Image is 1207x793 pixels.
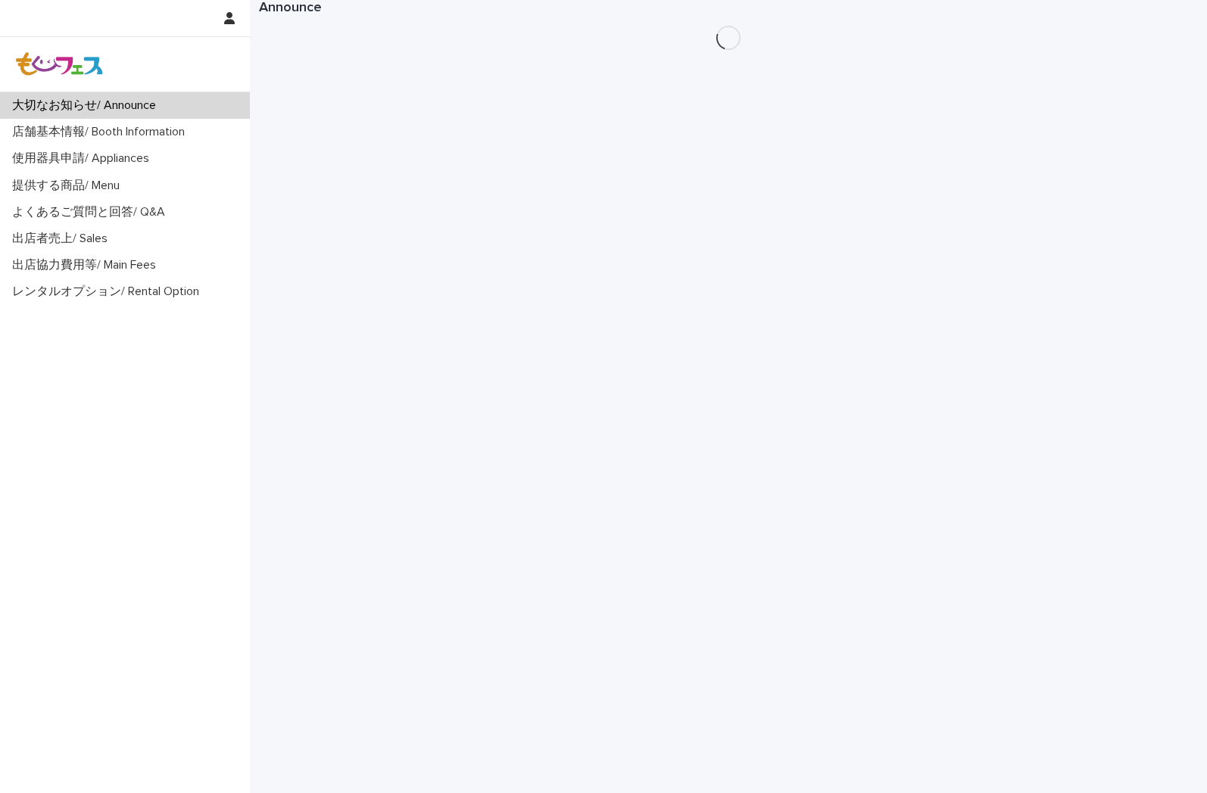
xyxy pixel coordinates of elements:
p: 提供する商品/ Menu [6,179,132,193]
p: レンタルオプション/ Rental Option [6,285,211,299]
p: 大切なお知らせ/ Announce [6,98,168,113]
p: よくあるご質問と回答/ Q&A [6,205,177,219]
p: 出店者売上/ Sales [6,232,120,246]
img: Z8gcrWHQVC4NX3Wf4olx [12,49,108,79]
p: 出店協力費用等/ Main Fees [6,258,168,272]
p: 使用器具申請/ Appliances [6,151,161,166]
p: 店舗基本情報/ Booth Information [6,125,197,139]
